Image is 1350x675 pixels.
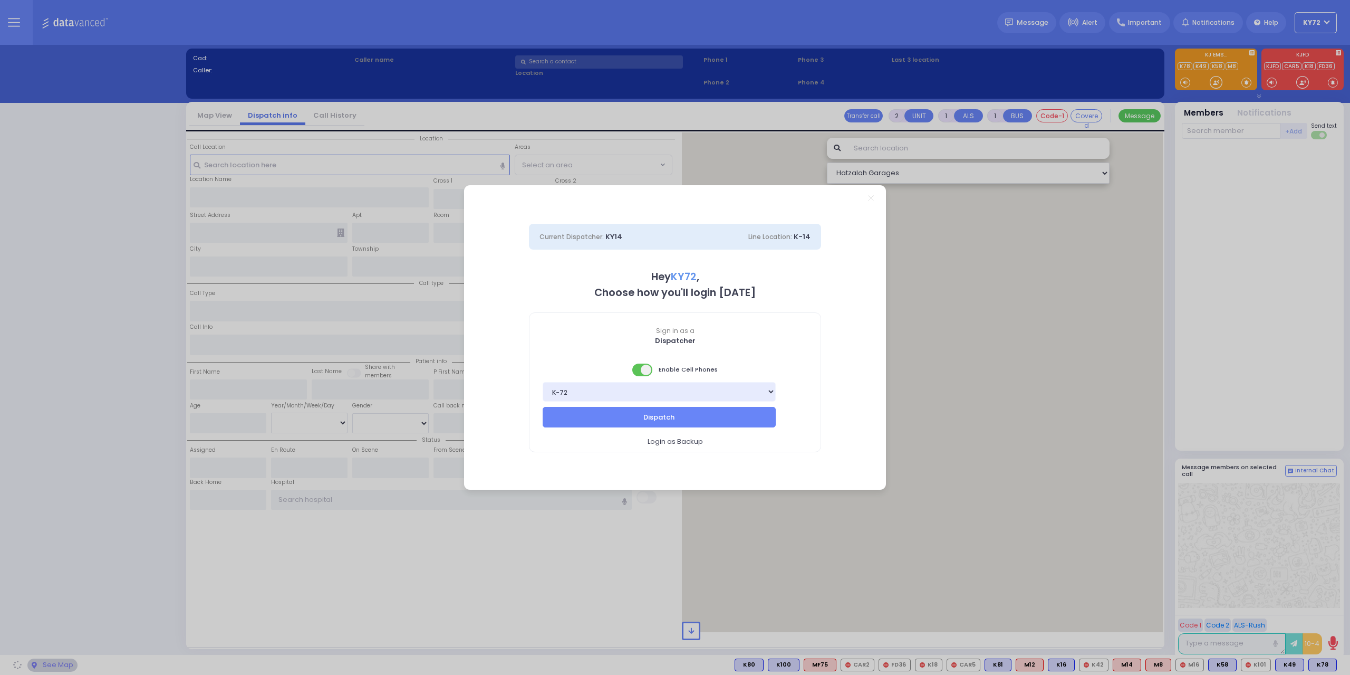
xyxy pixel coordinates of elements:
[655,336,696,346] b: Dispatcher
[648,436,703,447] span: Login as Backup
[543,407,776,427] button: Dispatch
[794,232,811,242] span: K-14
[868,195,874,201] a: Close
[671,270,697,284] span: KY72
[748,232,792,241] span: Line Location:
[539,232,604,241] span: Current Dispatcher:
[632,363,718,377] span: Enable Cell Phones
[605,232,622,242] span: KY14
[529,326,821,336] span: Sign in as a
[594,286,756,300] b: Choose how you'll login [DATE]
[651,270,699,284] b: Hey ,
